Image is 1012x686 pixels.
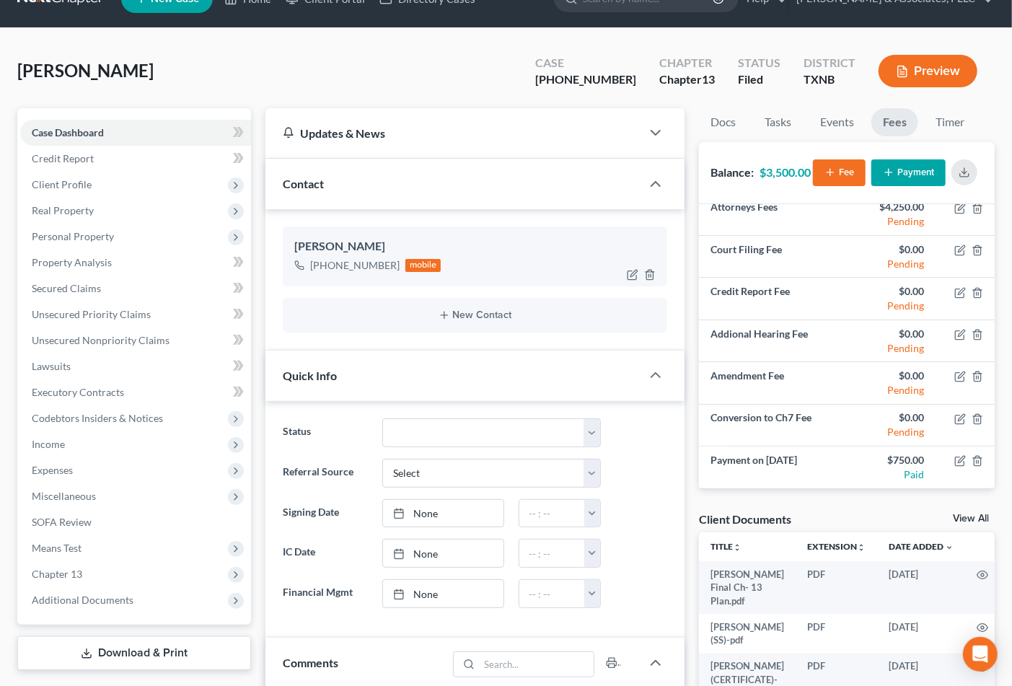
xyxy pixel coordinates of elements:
[294,238,656,255] div: [PERSON_NAME]
[535,55,636,71] div: Case
[480,652,594,677] input: Search...
[858,453,924,467] div: $750.00
[32,412,163,424] span: Codebtors Insiders & Notices
[32,204,94,216] span: Real Property
[276,539,375,568] label: IC Date
[32,594,133,606] span: Additional Documents
[32,334,170,346] span: Unsecured Nonpriority Claims
[276,459,375,488] label: Referral Source
[20,353,251,379] a: Lawsuits
[283,369,337,382] span: Quick Info
[659,71,715,88] div: Chapter
[710,541,742,552] a: Titleunfold_more
[733,543,742,552] i: unfold_more
[20,509,251,535] a: SOFA Review
[796,614,877,654] td: PDF
[383,540,503,567] a: None
[807,541,866,552] a: Extensionunfold_more
[738,71,780,88] div: Filed
[276,499,375,528] label: Signing Date
[32,542,82,554] span: Means Test
[32,256,112,268] span: Property Analysis
[879,55,977,87] button: Preview
[738,55,780,71] div: Status
[699,320,847,361] td: Addional Hearing Fee
[699,362,847,404] td: Amendment Fee
[796,561,877,614] td: PDF
[858,327,924,341] div: $0.00
[32,178,92,190] span: Client Profile
[699,278,847,320] td: Credit Report Fee
[32,568,82,580] span: Chapter 13
[858,467,924,482] div: Paid
[519,500,586,527] input: -- : --
[963,637,998,672] div: Open Intercom Messenger
[20,120,251,146] a: Case Dashboard
[20,250,251,276] a: Property Analysis
[32,360,71,372] span: Lawsuits
[858,214,924,229] div: Pending
[20,276,251,302] a: Secured Claims
[858,299,924,313] div: Pending
[310,258,400,273] div: [PHONE_NUMBER]
[32,152,94,164] span: Credit Report
[699,614,796,654] td: [PERSON_NAME] (SS)-pdf
[32,438,65,450] span: Income
[699,108,747,136] a: Docs
[804,55,855,71] div: District
[32,516,92,528] span: SOFA Review
[32,464,73,476] span: Expenses
[283,656,338,669] span: Comments
[877,614,965,654] td: [DATE]
[32,490,96,502] span: Miscellaneous
[877,561,965,614] td: [DATE]
[857,543,866,552] i: unfold_more
[294,309,656,321] button: New Contact
[858,242,924,257] div: $0.00
[871,108,918,136] a: Fees
[702,72,715,86] span: 13
[858,410,924,425] div: $0.00
[276,579,375,608] label: Financial Mgmt
[945,543,954,552] i: expand_more
[871,159,946,186] button: Payment
[699,404,847,446] td: Conversion to Ch7 Fee
[858,284,924,299] div: $0.00
[858,341,924,356] div: Pending
[858,200,924,214] div: $4,250.00
[699,511,791,527] div: Client Documents
[858,257,924,271] div: Pending
[953,514,989,524] a: View All
[383,500,503,527] a: None
[858,369,924,383] div: $0.00
[659,55,715,71] div: Chapter
[20,327,251,353] a: Unsecured Nonpriority Claims
[753,108,803,136] a: Tasks
[32,230,114,242] span: Personal Property
[889,541,954,552] a: Date Added expand_more
[699,194,847,236] td: Attorneys Fees
[519,540,586,567] input: -- : --
[32,126,104,138] span: Case Dashboard
[813,159,866,186] button: Fee
[17,636,251,670] a: Download & Print
[710,165,754,179] strong: Balance:
[535,71,636,88] div: [PHONE_NUMBER]
[20,146,251,172] a: Credit Report
[519,580,586,607] input: -- : --
[20,302,251,327] a: Unsecured Priority Claims
[17,60,154,81] span: [PERSON_NAME]
[276,418,375,447] label: Status
[760,165,811,179] strong: $3,500.00
[283,126,625,141] div: Updates & News
[32,282,101,294] span: Secured Claims
[283,177,324,190] span: Contact
[20,379,251,405] a: Executory Contracts
[699,447,847,488] td: Payment on [DATE]
[858,425,924,439] div: Pending
[32,308,151,320] span: Unsecured Priority Claims
[32,386,124,398] span: Executory Contracts
[699,236,847,278] td: Court Filing Fee
[924,108,976,136] a: Timer
[809,108,866,136] a: Events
